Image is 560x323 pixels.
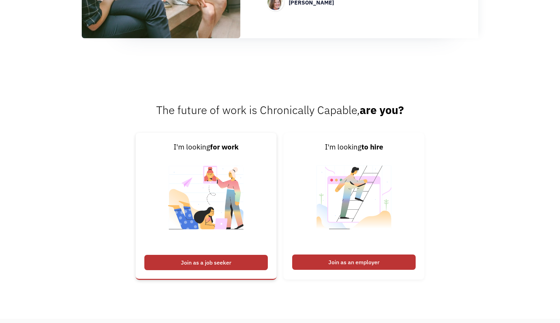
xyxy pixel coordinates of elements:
a: I'm lookingto hireJoin as an employer [283,133,424,280]
div: I'm looking [292,142,416,153]
strong: are you? [360,103,404,117]
div: Join as an employer [292,255,416,270]
div: I'm looking [144,142,268,153]
strong: to hire [361,142,383,152]
img: Chronically Capable Personalized Job Matching [163,153,249,251]
strong: for work [210,142,239,152]
div: Join as a job seeker [144,255,268,270]
a: I'm lookingfor workJoin as a job seeker [136,133,277,280]
span: The future of work is Chronically Capable, [156,103,404,117]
